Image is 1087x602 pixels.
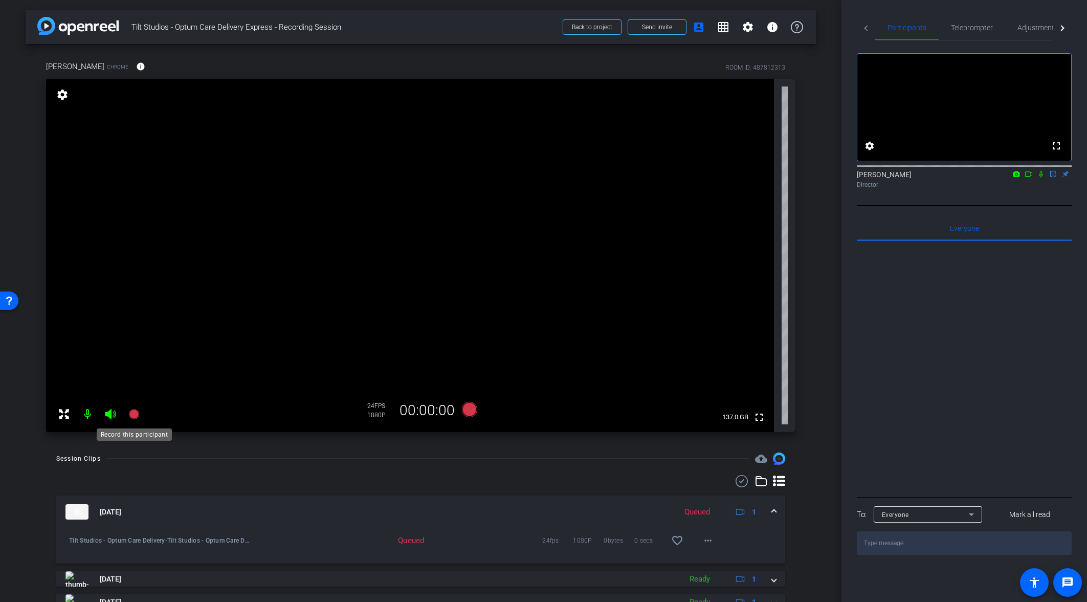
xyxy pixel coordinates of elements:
img: thumb-nail [65,504,88,520]
mat-icon: settings [863,140,876,152]
span: Adjustments [1017,24,1058,31]
span: FPS [374,402,385,410]
div: 1080P [367,411,393,419]
span: Teleprompter [951,24,993,31]
mat-icon: settings [742,21,754,33]
mat-icon: info [136,62,145,71]
span: 0 secs [634,535,665,546]
span: Participants [888,24,926,31]
mat-icon: cloud_upload [755,453,767,465]
mat-icon: favorite_border [671,534,683,547]
mat-icon: fullscreen [753,411,765,423]
div: 24 [367,402,393,410]
mat-icon: more_horiz [702,534,714,547]
div: Session Clips [56,454,101,464]
div: Queued [679,506,715,518]
div: To: [857,509,867,521]
span: 1080P [573,535,604,546]
div: Director [857,180,1072,189]
button: Send invite [628,19,686,35]
span: Destinations for your clips [755,453,767,465]
button: Back to project [563,19,622,35]
img: thumb-nail [65,571,88,587]
span: 0bytes [604,535,634,546]
mat-icon: info [766,21,779,33]
div: Ready [684,573,715,585]
span: [PERSON_NAME] [46,61,104,72]
div: [PERSON_NAME] [857,169,1072,189]
div: Record this participant [97,428,172,441]
mat-icon: account_box [693,21,705,33]
span: Back to project [572,24,612,31]
mat-icon: settings [55,89,70,101]
img: Session clips [773,453,785,465]
span: Everyone [950,225,979,232]
mat-icon: message [1061,576,1074,589]
span: Mark all read [1009,509,1050,520]
div: 00:00:00 [393,402,461,419]
span: 1 [752,574,756,585]
div: thumb-nail[DATE]Queued1 [56,528,785,564]
span: [DATE] [100,574,121,585]
div: Queued [346,535,429,546]
mat-icon: flip [1047,169,1059,178]
span: Tilt Studios - Optum Care Delivery-Tilt Studios - Optum Care Delivery Express - Recording Session... [69,535,250,546]
span: 137.0 GB [719,411,752,423]
span: [DATE] [100,507,121,518]
mat-expansion-panel-header: thumb-nail[DATE]Queued1 [56,496,785,528]
mat-icon: accessibility [1028,576,1040,589]
span: 1 [752,507,756,518]
div: ROOM ID: 487812313 [725,63,785,72]
img: app-logo [37,17,119,35]
span: Chrome [107,63,128,71]
button: Mark all read [988,505,1072,524]
span: Tilt Studios - Optum Care Delivery Express - Recording Session [131,17,557,37]
span: Send invite [642,23,672,31]
span: Everyone [882,511,909,519]
span: 24fps [542,535,573,546]
mat-expansion-panel-header: thumb-nail[DATE]Ready1 [56,571,785,587]
mat-icon: fullscreen [1050,140,1062,152]
mat-icon: grid_on [717,21,729,33]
